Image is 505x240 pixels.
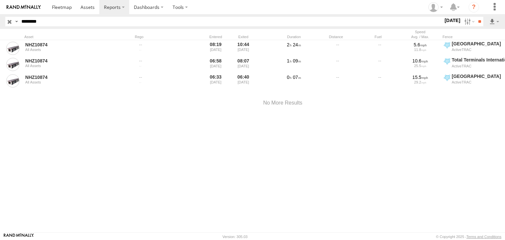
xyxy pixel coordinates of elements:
span: 0 [287,75,292,80]
div: 5.6 [401,42,439,48]
label: Search Filter Options [462,17,476,26]
div: Version: 305.03 [223,235,248,239]
a: NHZ10874 [25,74,115,80]
div: © Copyright 2025 - [436,235,501,239]
span: 24 [293,42,301,47]
span: 1 [287,58,292,63]
a: Terms and Conditions [467,235,501,239]
i: ? [469,2,479,12]
span: 2 [287,42,292,47]
div: 29.2 [401,80,439,84]
label: Export results as... [489,17,500,26]
div: Duration [274,35,314,39]
div: 06:40 [DATE] [231,73,256,88]
a: NHZ10874 [25,58,115,64]
div: 15.5 [401,74,439,80]
span: 07 [293,75,301,80]
a: Visit our Website [4,233,34,240]
div: All Assets [25,80,115,84]
label: [DATE] [443,17,462,24]
div: 11.8 [401,48,439,52]
div: 10.6 [401,58,439,64]
div: 06:33 [DATE] [203,73,228,88]
div: 08:07 [DATE] [231,57,256,72]
img: rand-logo.svg [7,5,41,10]
div: 25.5 [401,64,439,68]
div: Asset [24,35,116,39]
span: 09 [293,58,301,63]
div: 10:44 [DATE] [231,41,256,56]
div: Distance [316,35,356,39]
div: 06:58 [DATE] [203,57,228,72]
div: Rego [135,35,201,39]
div: Exited [231,35,256,39]
div: All Assets [25,48,115,52]
label: Search Query [14,17,19,26]
div: 08:19 [DATE] [203,41,228,56]
div: Zulema McIntosch [426,2,445,12]
div: Entered [203,35,228,39]
div: Fuel [358,35,398,39]
div: All Assets [25,64,115,68]
a: NHZ10874 [25,42,115,48]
